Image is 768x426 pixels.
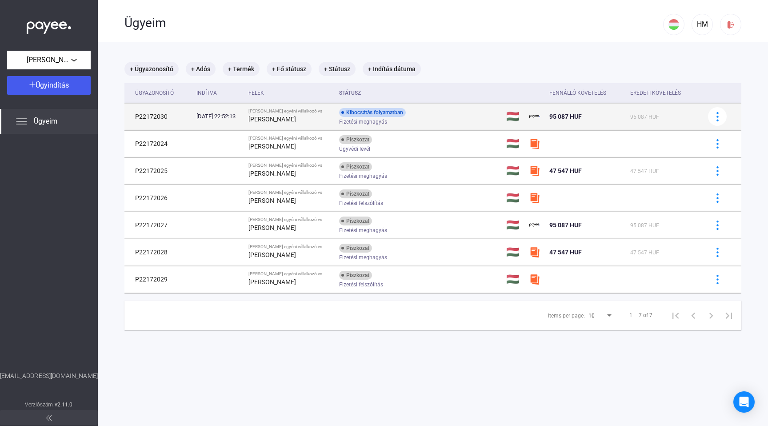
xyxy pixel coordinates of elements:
td: P22172025 [124,157,193,184]
div: Indítva [196,88,241,98]
img: more-blue [713,221,722,230]
button: more-blue [708,107,727,126]
img: logout-red [726,20,736,29]
button: logout-red [720,14,741,35]
img: more-blue [713,139,722,149]
mat-chip: + Indítás dátuma [363,62,421,76]
mat-chip: + Ügyazonosító [124,62,179,76]
div: Eredeti követelés [630,88,697,98]
span: Fizetési meghagyás [339,252,387,263]
div: Fennálló követelés [549,88,606,98]
img: payee-logo [529,220,540,230]
img: more-blue [713,166,722,176]
div: Indítva [196,88,217,98]
button: more-blue [708,270,727,289]
button: more-blue [708,189,727,207]
img: szamlazzhu-mini [529,165,540,176]
button: Next page [702,306,720,324]
span: 95 087 HUF [549,221,582,229]
button: HU [663,14,684,35]
div: [PERSON_NAME] egyéni vállalkozó vs [248,136,332,141]
span: 47 547 HUF [549,249,582,256]
img: more-blue [713,193,722,203]
span: Fizetési meghagyás [339,171,387,181]
mat-select: Items per page: [588,310,613,321]
span: Fizetési felszólítás [339,279,383,290]
img: list.svg [16,116,27,127]
button: Last page [720,306,738,324]
mat-chip: + Termék [223,62,260,76]
div: Felek [248,88,264,98]
div: [PERSON_NAME] egyéni vállalkozó vs [248,190,332,195]
span: Fizetési meghagyás [339,225,387,236]
div: Piszkozat [339,162,372,171]
button: Previous page [684,306,702,324]
div: [PERSON_NAME] egyéni vállalkozó vs [248,163,332,168]
button: HM [692,14,713,35]
div: [PERSON_NAME] egyéni vállalkozó vs [248,271,332,277]
span: 47 547 HUF [549,167,582,174]
span: Ügyvédi levél [339,144,370,154]
div: Piszkozat [339,189,372,198]
img: white-payee-white-dot.svg [27,16,71,35]
img: more-blue [713,275,722,284]
div: Piszkozat [339,244,372,253]
td: P22172029 [124,266,193,293]
td: P22172030 [124,103,193,130]
td: 🇭🇺 [503,103,526,130]
div: Piszkozat [339,217,372,225]
div: Felek [248,88,332,98]
span: 47 547 HUF [630,249,659,256]
div: Piszkozat [339,135,372,144]
div: Fennálló követelés [549,88,623,98]
span: Fizetési felszólítás [339,198,383,209]
mat-chip: + Fő státusz [267,62,312,76]
span: Ügyeim [34,116,57,127]
span: [PERSON_NAME] egyéni vállalkozó [27,55,71,65]
div: [PERSON_NAME] egyéni vállalkozó vs [248,244,332,249]
strong: [PERSON_NAME] [248,251,296,258]
div: Piszkozat [339,271,372,280]
strong: [PERSON_NAME] [248,224,296,231]
img: payee-logo [529,111,540,122]
div: Ügyazonosító [135,88,189,98]
td: 🇭🇺 [503,185,526,211]
span: 10 [588,313,595,319]
button: more-blue [708,134,727,153]
strong: v2.11.0 [55,402,73,408]
img: szamlazzhu-mini [529,138,540,149]
img: arrow-double-left-grey.svg [46,415,52,421]
strong: [PERSON_NAME] [248,170,296,177]
span: 95 087 HUF [630,222,659,229]
span: 95 087 HUF [630,114,659,120]
div: [DATE] 22:52:13 [196,112,241,121]
mat-chip: + Státusz [319,62,356,76]
div: HM [695,19,710,30]
th: Státusz [336,83,503,103]
img: more-blue [713,112,722,121]
div: Open Intercom Messenger [733,391,755,413]
td: 🇭🇺 [503,239,526,265]
td: 🇭🇺 [503,266,526,293]
span: 47 547 HUF [630,168,659,174]
mat-chip: + Adós [186,62,216,76]
img: szamlazzhu-mini [529,193,540,203]
div: Eredeti követelés [630,88,681,98]
div: 1 – 7 of 7 [629,310,652,321]
button: First page [667,306,684,324]
div: [PERSON_NAME] egyéni vállalkozó vs [248,217,332,222]
div: Kibocsátás folyamatban [339,108,406,117]
td: 🇭🇺 [503,157,526,184]
td: P22172027 [124,212,193,238]
td: 🇭🇺 [503,212,526,238]
div: Ügyazonosító [135,88,174,98]
span: Fizetési meghagyás [339,117,387,127]
strong: [PERSON_NAME] [248,197,296,204]
td: P22172026 [124,185,193,211]
td: P22172024 [124,130,193,157]
span: 95 087 HUF [549,113,582,120]
td: P22172028 [124,239,193,265]
td: 🇭🇺 [503,130,526,157]
strong: [PERSON_NAME] [248,278,296,285]
span: Ügyindítás [36,81,69,89]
